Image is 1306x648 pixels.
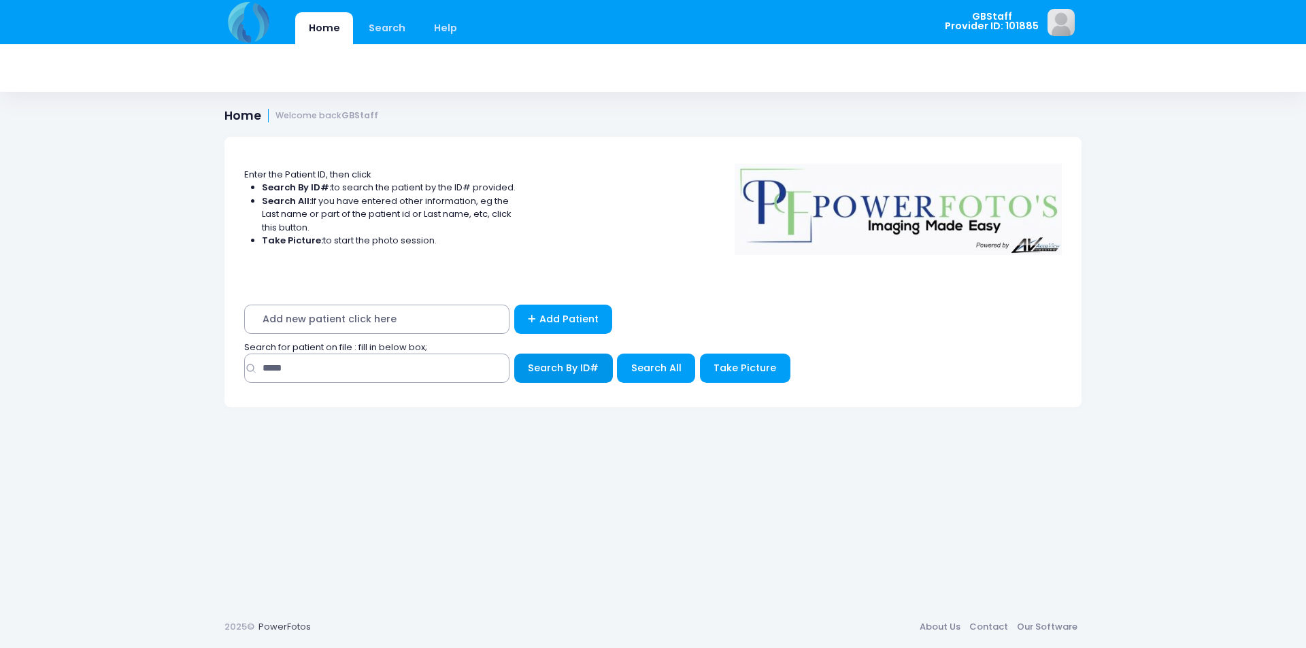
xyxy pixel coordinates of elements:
a: Help [421,12,471,44]
span: 2025© [224,620,254,633]
h1: Home [224,109,378,123]
small: Welcome back [275,111,378,121]
strong: Search By ID#: [262,181,331,194]
li: If you have entered other information, eg the Last name or part of the patient id or Last name, e... [262,194,516,235]
a: About Us [915,615,965,639]
a: Add Patient [514,305,613,334]
li: to start the photo session. [262,234,516,248]
span: Add new patient click here [244,305,509,334]
span: Search for patient on file : fill in below box; [244,341,427,354]
span: GBStaff Provider ID: 101885 [945,12,1039,31]
a: PowerFotos [258,620,311,633]
span: Take Picture [714,361,776,375]
span: Search By ID# [528,361,599,375]
button: Search All [617,354,695,383]
li: to search the patient by the ID# provided. [262,181,516,194]
strong: GBStaff [341,109,378,121]
img: Logo [729,154,1069,255]
strong: Take Picture: [262,234,323,247]
span: Enter the Patient ID, then click [244,168,371,181]
button: Take Picture [700,354,790,383]
a: Search [355,12,418,44]
a: Contact [965,615,1012,639]
img: image [1048,9,1075,36]
a: Our Software [1012,615,1082,639]
span: Search All [631,361,682,375]
a: Home [295,12,353,44]
strong: Search All: [262,194,312,207]
button: Search By ID# [514,354,613,383]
